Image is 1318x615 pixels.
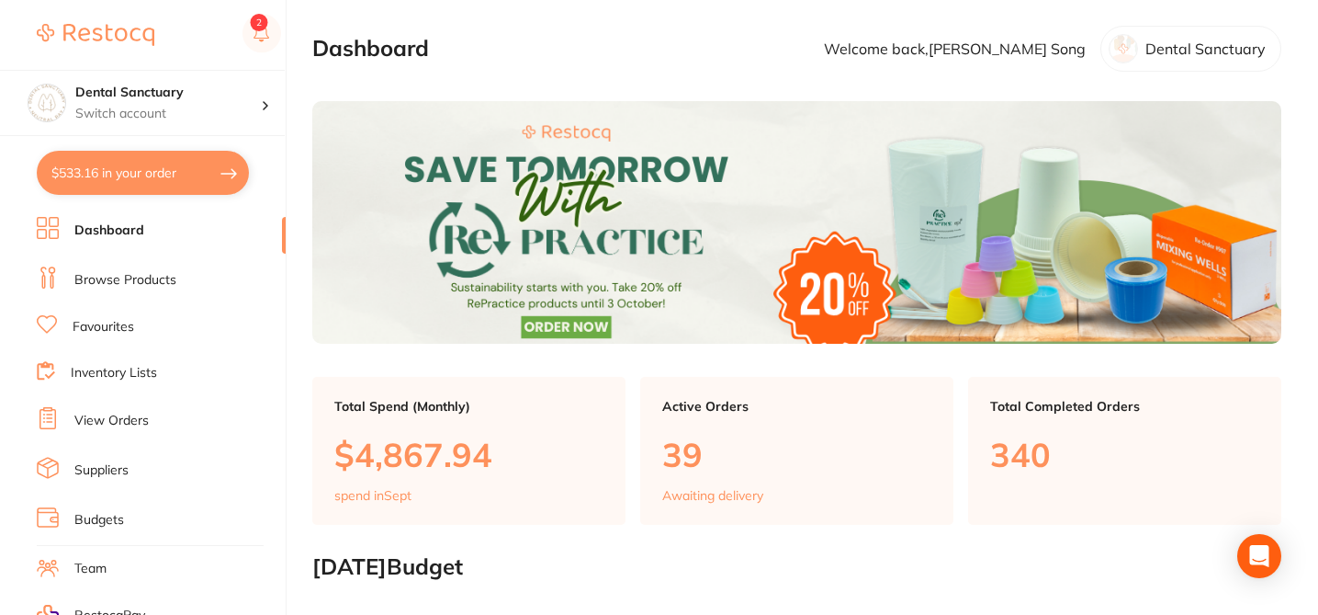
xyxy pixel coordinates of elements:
button: $533.16 in your order [37,151,249,195]
a: Inventory Lists [71,364,157,382]
img: Restocq Logo [37,24,154,46]
a: Suppliers [74,461,129,480]
h2: Dashboard [312,36,429,62]
a: Total Spend (Monthly)$4,867.94spend inSept [312,377,625,526]
p: Active Orders [662,399,931,414]
h2: [DATE] Budget [312,554,1281,580]
a: Budgets [74,511,124,530]
a: Team [74,560,107,578]
p: Welcome back, [PERSON_NAME] Song [824,40,1086,57]
p: 39 [662,436,931,473]
a: Restocq Logo [37,14,154,56]
img: Dental Sanctuary [28,85,65,121]
p: Total Completed Orders [990,399,1259,414]
a: Active Orders39Awaiting delivery [640,377,953,526]
a: Dashboard [74,222,144,240]
p: Dental Sanctuary [1145,40,1266,57]
p: 340 [990,436,1259,473]
img: Dashboard [312,101,1281,344]
a: Favourites [73,318,134,336]
p: $4,867.94 [334,436,603,473]
p: Switch account [75,105,261,123]
a: Total Completed Orders340 [968,377,1281,526]
a: View Orders [74,412,149,430]
a: Browse Products [74,271,176,290]
div: Open Intercom Messenger [1237,534,1281,578]
h4: Dental Sanctuary [75,84,261,102]
p: spend in Sept [334,488,411,503]
p: Total Spend (Monthly) [334,399,603,414]
p: Awaiting delivery [662,488,763,503]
